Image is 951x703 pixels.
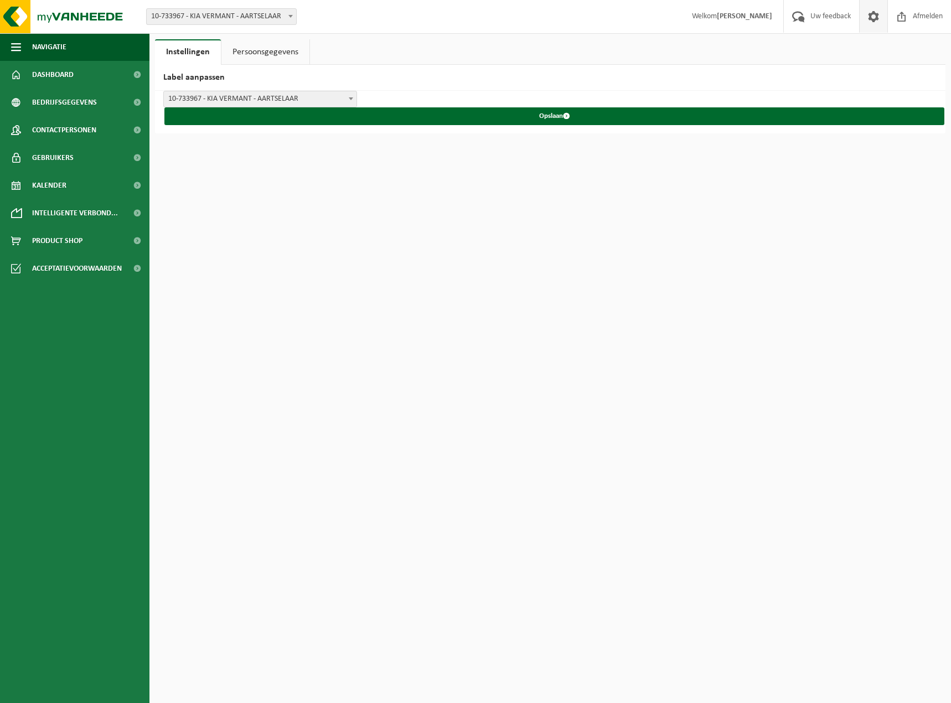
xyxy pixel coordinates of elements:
span: 10-733967 - KIA VERMANT - AARTSELAAR [163,91,357,107]
button: Opslaan [164,107,944,125]
span: Gebruikers [32,144,74,172]
span: 10-733967 - KIA VERMANT - AARTSELAAR [146,8,297,25]
span: 10-733967 - KIA VERMANT - AARTSELAAR [164,91,356,107]
strong: [PERSON_NAME] [717,12,772,20]
a: Instellingen [155,39,221,65]
h2: Label aanpassen [155,65,945,91]
span: Acceptatievoorwaarden [32,255,122,282]
span: Product Shop [32,227,82,255]
span: Bedrijfsgegevens [32,89,97,116]
span: Navigatie [32,33,66,61]
a: Persoonsgegevens [221,39,309,65]
span: Dashboard [32,61,74,89]
span: 10-733967 - KIA VERMANT - AARTSELAAR [147,9,296,24]
span: Intelligente verbond... [32,199,118,227]
span: Kalender [32,172,66,199]
span: Contactpersonen [32,116,96,144]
